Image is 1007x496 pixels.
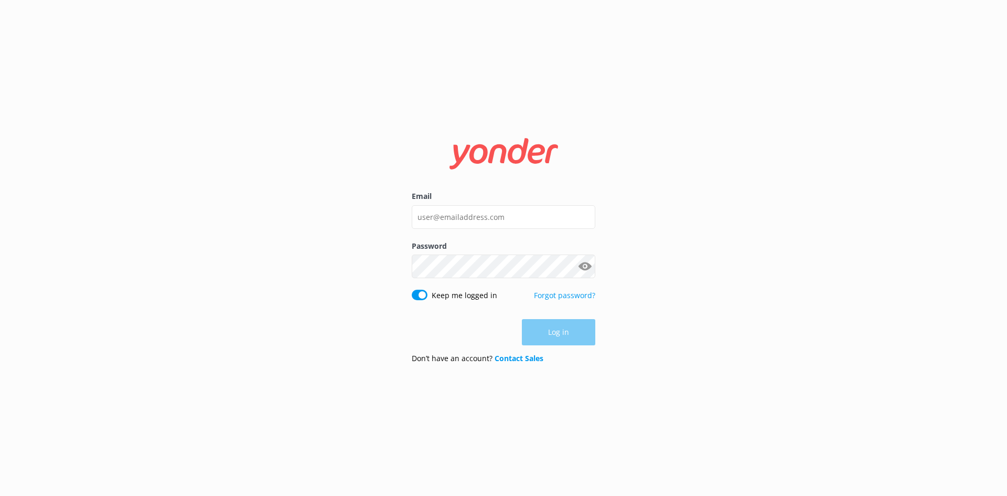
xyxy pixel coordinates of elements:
[412,205,595,229] input: user@emailaddress.com
[412,240,595,252] label: Password
[432,290,497,301] label: Keep me logged in
[495,353,543,363] a: Contact Sales
[412,191,595,202] label: Email
[534,290,595,300] a: Forgot password?
[412,353,543,364] p: Don’t have an account?
[574,256,595,277] button: Show password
